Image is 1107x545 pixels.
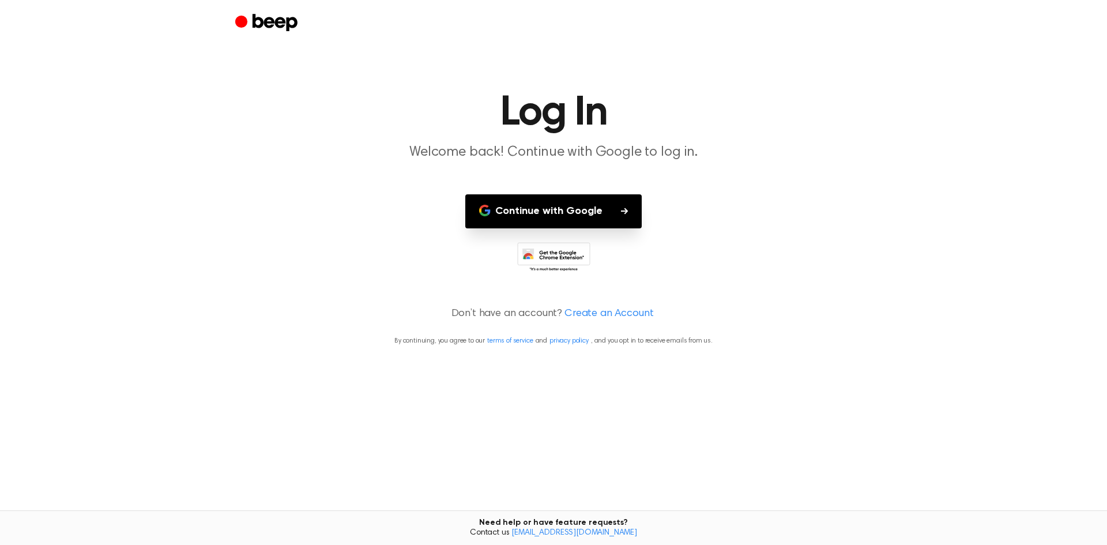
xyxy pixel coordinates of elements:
[14,336,1093,346] p: By continuing, you agree to our and , and you opt in to receive emails from us.
[7,528,1100,539] span: Contact us
[511,529,637,537] a: [EMAIL_ADDRESS][DOMAIN_NAME]
[258,92,849,134] h1: Log In
[14,306,1093,322] p: Don’t have an account?
[549,337,589,344] a: privacy policy
[487,337,533,344] a: terms of service
[564,306,653,322] a: Create an Account
[235,12,300,35] a: Beep
[465,194,642,228] button: Continue with Google
[332,143,775,162] p: Welcome back! Continue with Google to log in.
